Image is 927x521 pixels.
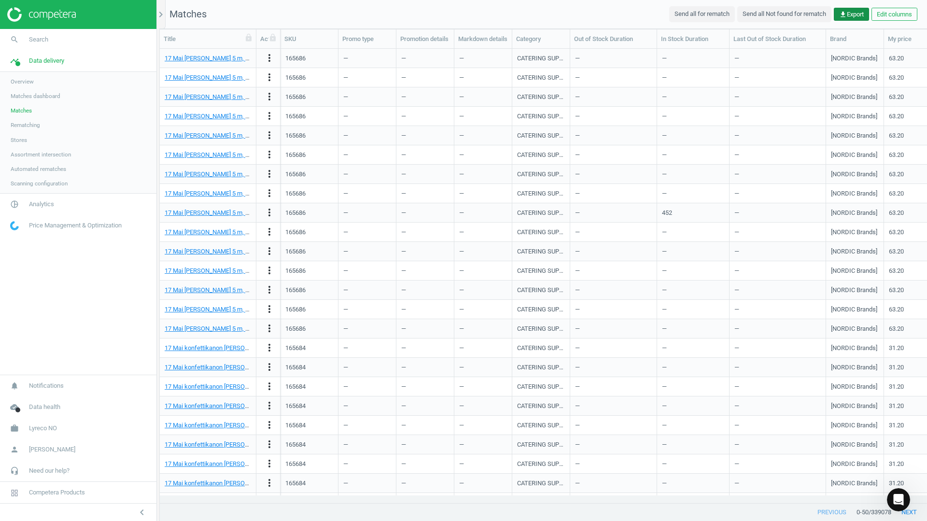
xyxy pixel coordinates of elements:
span: Lyreco NO [29,424,57,433]
div: — [401,301,449,318]
div: — [343,69,391,86]
i: chevron_right [155,9,167,20]
div: — [734,339,821,356]
div: [NORDIC Brands] [831,170,877,179]
div: — [575,185,652,202]
div: CATERING SUPPLIES [517,286,565,295]
span: Search [29,35,48,44]
div: [NORDIC Brands] [831,247,877,256]
i: more_vert [264,168,275,180]
button: more_vert [264,419,275,432]
a: 17 Mai konfettikanon [PERSON_NAME], 7033432893004 [165,422,317,429]
button: more_vert [264,187,275,200]
div: — [459,69,507,86]
a: 17 Mai [PERSON_NAME] 5 m, 7033432905004 [165,93,289,100]
iframe: Intercom live chat [887,488,910,511]
div: 165686 [285,286,306,295]
i: more_vert [264,71,275,83]
span: Rematching [11,121,40,129]
div: Promotion details [400,35,450,43]
button: more_vert [264,458,275,470]
div: grid [160,49,927,495]
a: 17 Mai [PERSON_NAME] 5 m, 7033432905004 [165,306,289,313]
span: Scanning configuration [11,180,68,187]
div: — [343,320,391,337]
div: In Stock Duration [661,35,725,43]
div: — [734,262,821,279]
a: 17 Mai [PERSON_NAME] 5 m, 7033432905004 [165,55,289,62]
div: CATERING SUPPLIES [517,267,565,275]
div: — [459,88,507,105]
button: more_vert [264,438,275,451]
a: 17 Mai [PERSON_NAME] 5 m, 7033432905004 [165,267,289,274]
a: 17 Mai [PERSON_NAME] 5 m, 7033432905004 [165,132,289,139]
div: — [401,185,449,202]
span: Notifications [29,381,64,390]
div: — [575,282,652,298]
div: Brand [830,35,880,43]
div: — [662,359,724,376]
div: 165686 [285,131,306,140]
i: more_vert [264,110,275,122]
button: Send all for rematch [669,6,735,22]
div: — [459,108,507,125]
div: — [734,69,821,86]
i: more_vert [264,207,275,218]
div: — [343,339,391,356]
div: — [662,282,724,298]
span: Matches [11,107,32,114]
div: — [343,359,391,376]
div: — [575,262,652,279]
div: — [575,146,652,163]
a: 17 Mai [PERSON_NAME] 5 m, 7033432905004 [165,228,289,236]
div: — [459,262,507,279]
button: more_vert [264,226,275,239]
i: more_vert [264,438,275,450]
a: 17 Mai [PERSON_NAME] 5 m, 7033432905004 [165,209,289,216]
div: — [662,88,724,105]
span: Matches dashboard [11,92,60,100]
i: pie_chart_outlined [5,195,24,213]
a: 17 Mai [PERSON_NAME] 5 m, 7033432905004 [165,325,289,332]
button: more_vert [264,265,275,277]
span: Stores [11,136,27,144]
a: 17 Mai [PERSON_NAME] 5 m, 7033432905004 [165,170,289,178]
div: — [662,320,724,337]
div: — [662,127,724,144]
div: — [401,204,449,221]
div: — [459,243,507,260]
div: — [343,282,391,298]
button: more_vert [264,400,275,412]
span: Data delivery [29,56,64,65]
a: 17 Mai konfettikanon [PERSON_NAME], 7033432893004 [165,460,317,467]
div: [NORDIC Brands] [831,363,877,372]
button: more_vert [264,245,275,258]
a: 17 Mai [PERSON_NAME] 5 m, 7033432905004 [165,248,289,255]
div: — [401,224,449,240]
div: Last Out of Stock Duration [733,35,822,43]
span: Export [839,10,864,19]
div: [NORDIC Brands] [831,54,877,63]
div: CATERING SUPPLIES [517,73,565,82]
div: — [734,301,821,318]
div: Markdown details [458,35,508,43]
i: more_vert [264,419,275,431]
span: Matches [169,8,207,20]
i: more_vert [264,245,275,257]
i: timeline [5,52,24,70]
div: — [401,108,449,125]
div: CATERING SUPPLIES [517,112,565,121]
i: more_vert [264,91,275,102]
div: — [343,127,391,144]
i: more_vert [264,361,275,373]
a: 17 Mai konfettikanon [PERSON_NAME], 7033432893004 [165,402,317,409]
div: — [662,146,724,163]
div: — [734,224,821,240]
i: cloud_done [5,398,24,416]
div: — [575,320,652,337]
div: [NORDIC Brands] [831,228,877,237]
span: Need our help? [29,466,70,475]
i: work [5,419,24,437]
div: — [343,301,391,318]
